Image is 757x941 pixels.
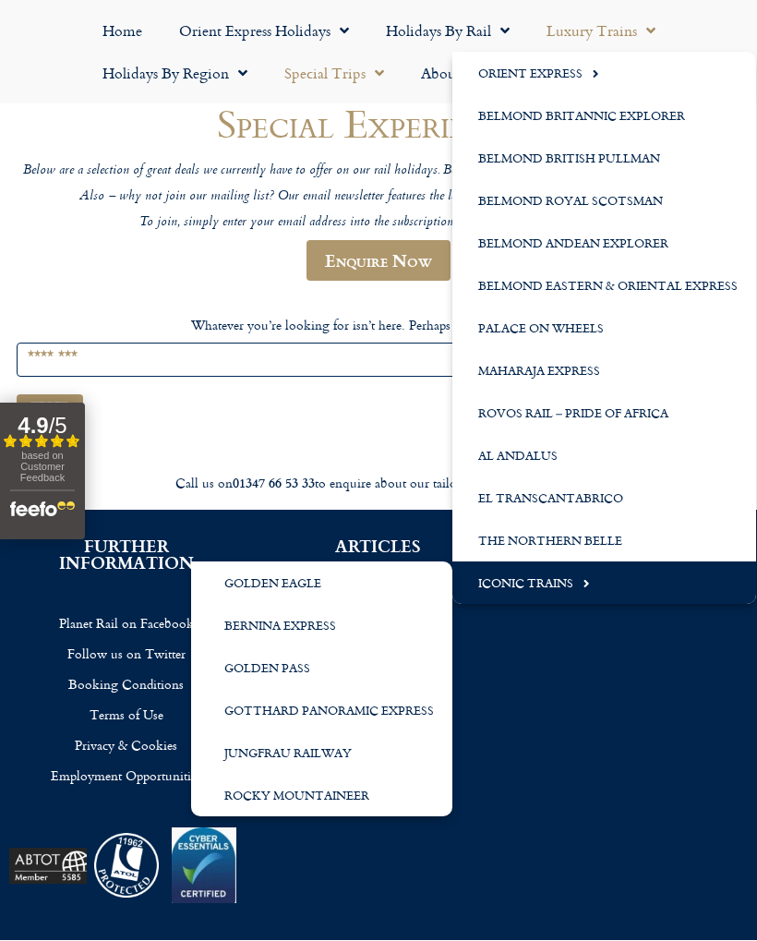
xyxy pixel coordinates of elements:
h1: Special Experiences [17,102,740,145]
nav: Menu [28,608,224,790]
a: Belmond Britannic Explorer [452,94,756,137]
a: Holidays by Rail [367,9,528,52]
a: Al Andalus [452,434,756,477]
a: Belmond Royal Scotsman [452,179,756,222]
a: Belmond Andean Explorer [452,222,756,264]
a: Gotthard Panoramic Express [191,689,452,731]
a: Holidays by Region [84,52,266,94]
strong: 01347 66 53 33 [233,473,315,492]
a: Orient Express Holidays [161,9,367,52]
a: About Us [403,52,518,94]
a: Belmond Eastern & Oriental Express [452,264,756,307]
h2: ARTICLES [280,537,476,554]
p: Below are a selection of great deals we currently have to offer on our rail holidays. Be sure to ... [17,163,740,180]
a: Terms of Use [28,699,224,730]
a: Belmond British Pullman [452,137,756,179]
a: The Northern Belle [452,519,756,561]
a: Home [84,9,161,52]
a: El Transcantabrico [452,477,756,519]
a: Enquire Now [306,240,451,281]
a: Bernina Express [191,604,452,646]
a: Golden Pass [191,646,452,689]
a: Golden Eagle [191,561,452,604]
a: Follow us on Twitter [28,638,224,669]
a: Orient Express [452,52,756,94]
a: Privacy & Cookies [28,730,224,760]
a: Employment Opportunities [28,760,224,790]
a: Maharaja Express [452,349,756,392]
p: Also – why not join our mailing list? Our email newsletter features the latest news and special o... [17,188,740,206]
a: Rovos Rail – Pride of Africa [452,392,756,434]
a: Rocky Mountaineer [191,774,452,816]
a: Iconic Trains [452,561,756,604]
a: Planet Rail on Facebook [28,608,224,638]
p: Whatever you’re looking for isn’t here. Perhaps a search would help. [17,315,740,334]
p: To join, simply enter your email address into the subscription box at the bottom on this page.” [17,214,740,232]
a: Jungfrau Railway [191,731,452,774]
nav: Menu [9,9,748,94]
a: Special Trips [266,52,403,94]
a: Palace on Wheels [452,307,756,349]
div: Call us on to enquire about our tailor made holidays by rail [9,475,748,492]
a: Booking Conditions [28,669,224,699]
a: Luxury Trains [528,9,674,52]
h2: FURTHER INFORMATION [28,537,224,571]
ul: Iconic Trains [191,561,452,816]
ul: Luxury Trains [452,52,756,604]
